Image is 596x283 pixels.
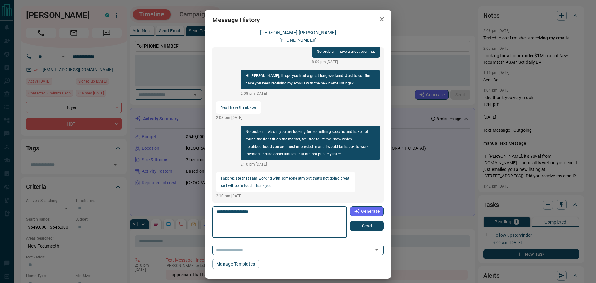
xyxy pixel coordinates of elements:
button: Send [350,221,384,231]
p: 2:10 pm [DATE] [216,193,355,199]
p: Hi [PERSON_NAME], I hope you had a great long weekend. Just to confirm, have you been receiving m... [246,72,375,87]
button: Open [372,246,381,254]
a: [PERSON_NAME] [PERSON_NAME] [260,30,336,36]
p: 2:10 pm [DATE] [241,162,380,167]
p: 8:00 pm [DATE] [312,59,380,65]
p: No problem. Also if you are looking for something specific and have not found the right fit on th... [246,128,375,158]
p: [PHONE_NUMBER] [279,37,317,43]
h2: Message History [205,10,267,30]
p: I appreciate that I am working with someone atm but that's not going great so I will be in touch ... [221,175,350,189]
button: Generate [350,206,384,216]
button: Manage Templates [212,259,259,269]
p: No problem, have a great evening. [317,48,375,55]
p: 2:08 pm [DATE] [216,115,261,121]
p: Yes I have thank you [221,104,256,111]
p: 2:08 pm [DATE] [241,91,380,96]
